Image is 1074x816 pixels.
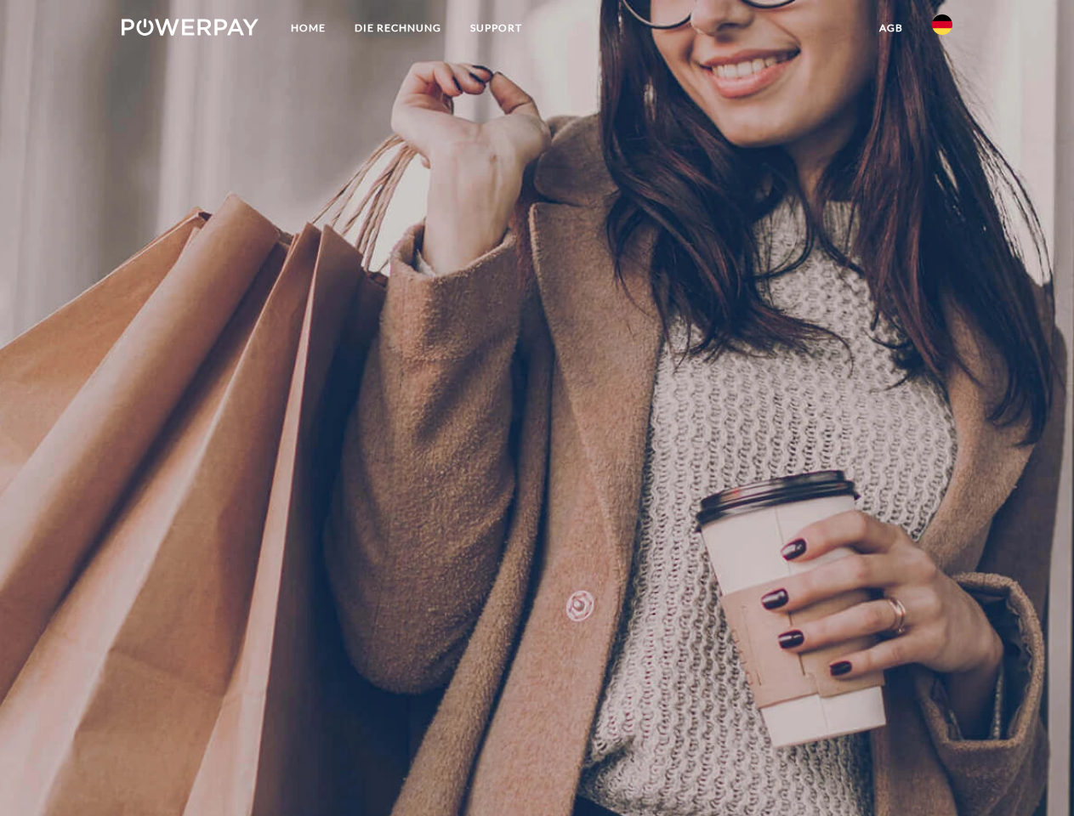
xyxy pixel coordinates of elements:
[865,13,918,43] a: agb
[276,13,340,43] a: Home
[340,13,456,43] a: DIE RECHNUNG
[122,19,259,36] img: logo-powerpay-white.svg
[932,14,952,35] img: de
[456,13,537,43] a: SUPPORT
